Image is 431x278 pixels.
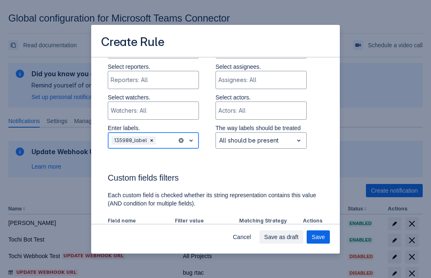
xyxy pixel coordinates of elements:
[233,230,251,244] span: Cancel
[215,124,307,132] p: The way labels should be treated
[108,191,323,208] p: Each custom field is checked whether its string representation contains this value (AND condition...
[108,173,323,186] h3: Custom fields filters
[294,135,304,145] span: open
[215,93,307,102] p: Select actors.
[259,230,304,244] button: Save as draft
[108,124,199,132] p: Enter labels.
[264,230,299,244] span: Save as draft
[111,136,148,145] div: 135988_label
[108,63,199,71] p: Select reporters.
[300,216,323,227] th: Actions
[228,230,256,244] button: Cancel
[101,35,165,51] h3: Create Rule
[91,57,340,225] div: Scrollable content
[186,135,196,145] span: open
[236,216,300,227] th: Matching Strategy
[172,216,236,227] th: Filter value
[108,216,172,227] th: Field name
[307,230,330,244] button: Save
[215,63,307,71] p: Select assignees.
[178,137,184,144] button: clear
[108,93,199,102] p: Select watchers.
[148,136,156,145] div: Remove 135988_label
[148,137,155,144] span: Clear
[312,230,325,244] span: Save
